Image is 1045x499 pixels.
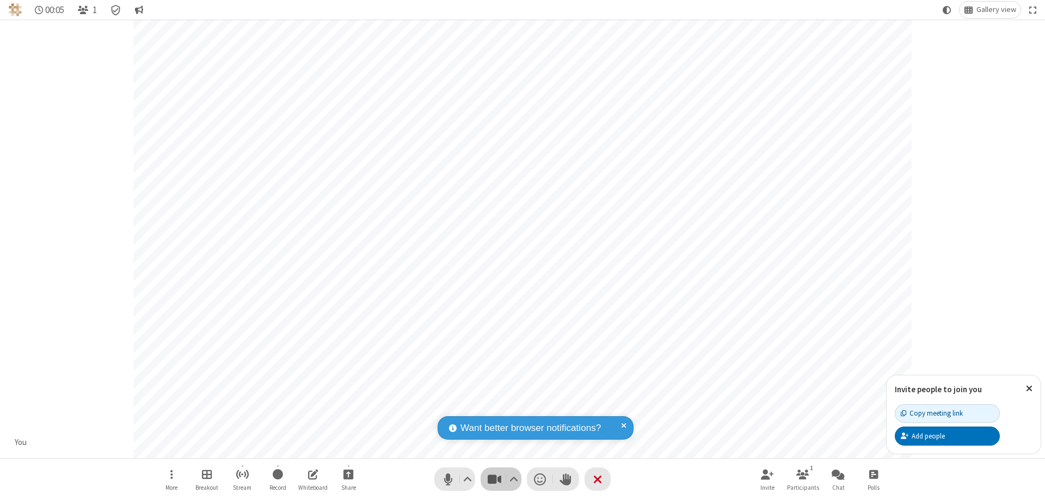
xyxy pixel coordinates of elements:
[106,2,126,18] div: Meeting details Encryption enabled
[553,467,579,491] button: Raise hand
[341,484,356,491] span: Share
[1025,2,1041,18] button: Fullscreen
[481,467,521,491] button: Stop video (⌘+Shift+V)
[787,484,819,491] span: Participants
[233,484,251,491] span: Stream
[751,464,784,495] button: Invite participants (⌘+Shift+I)
[45,5,64,15] span: 00:05
[507,467,521,491] button: Video setting
[895,427,1000,445] button: Add people
[786,464,819,495] button: Open participant list
[857,464,890,495] button: Open poll
[832,484,845,491] span: Chat
[11,436,31,449] div: You
[93,5,97,15] span: 1
[895,404,1000,423] button: Copy meeting link
[73,2,101,18] button: Open participant list
[165,484,177,491] span: More
[434,467,475,491] button: Mute (⌘+Shift+A)
[155,464,188,495] button: Open menu
[195,484,218,491] span: Breakout
[332,464,365,495] button: Start sharing
[895,384,982,394] label: Invite people to join you
[960,2,1021,18] button: Change layout
[1018,375,1041,402] button: Close popover
[30,2,69,18] div: Timer
[9,3,22,16] img: QA Selenium DO NOT DELETE OR CHANGE
[976,5,1016,14] span: Gallery view
[460,467,475,491] button: Audio settings
[130,2,147,18] button: Conversation
[868,484,880,491] span: Polls
[901,408,963,418] div: Copy meeting link
[261,464,294,495] button: Start recording
[585,467,611,491] button: End or leave meeting
[460,421,601,435] span: Want better browser notifications?
[807,463,816,473] div: 1
[297,464,329,495] button: Open shared whiteboard
[269,484,286,491] span: Record
[760,484,774,491] span: Invite
[527,467,553,491] button: Send a reaction
[226,464,259,495] button: Start streaming
[298,484,328,491] span: Whiteboard
[822,464,855,495] button: Open chat
[190,464,223,495] button: Manage Breakout Rooms
[938,2,956,18] button: Using system theme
